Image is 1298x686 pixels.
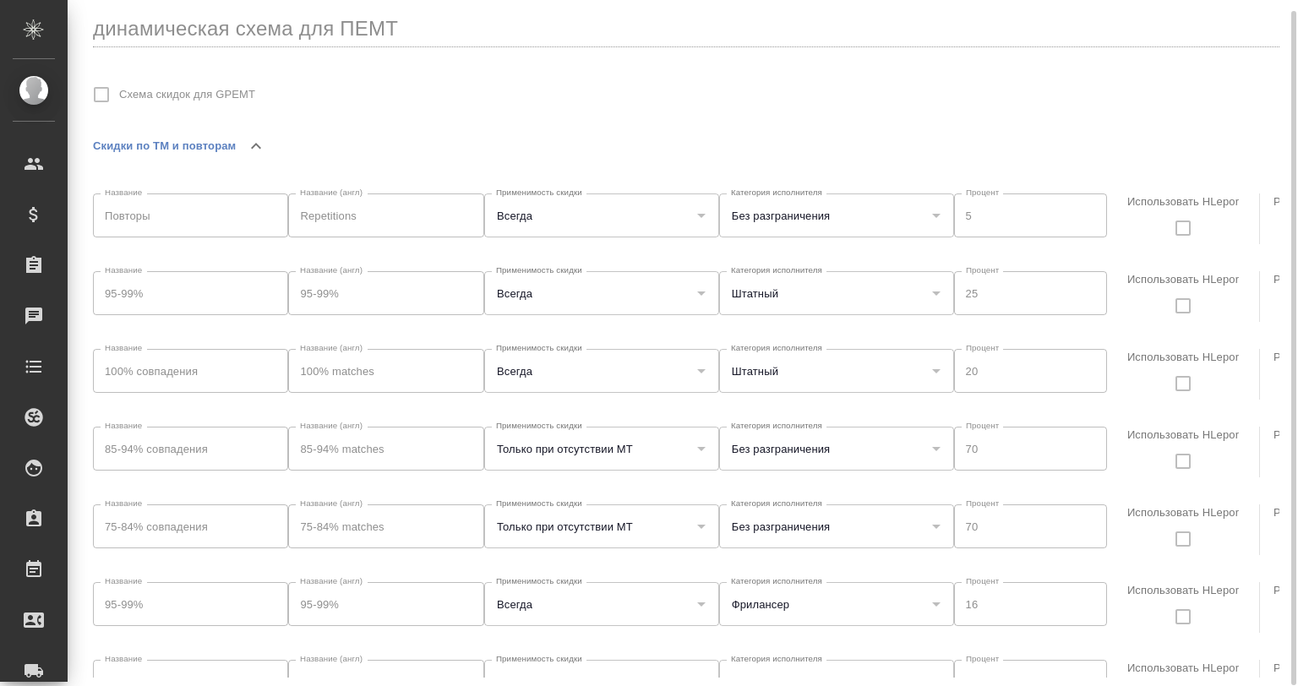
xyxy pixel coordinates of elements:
label: Использовать HLepor [1127,195,1239,208]
label: Использовать HLepor [1127,428,1239,441]
label: Использовать HLepor [1127,273,1239,286]
label: Использовать HLepor [1127,661,1239,674]
button: Скидки по ТМ и повторам [93,126,236,166]
label: Использовать HLepor [1127,351,1239,363]
label: Использовать HLepor [1127,584,1239,596]
label: Использовать HLepor [1127,506,1239,519]
span: Схема скидок для GPEMT [119,86,255,103]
